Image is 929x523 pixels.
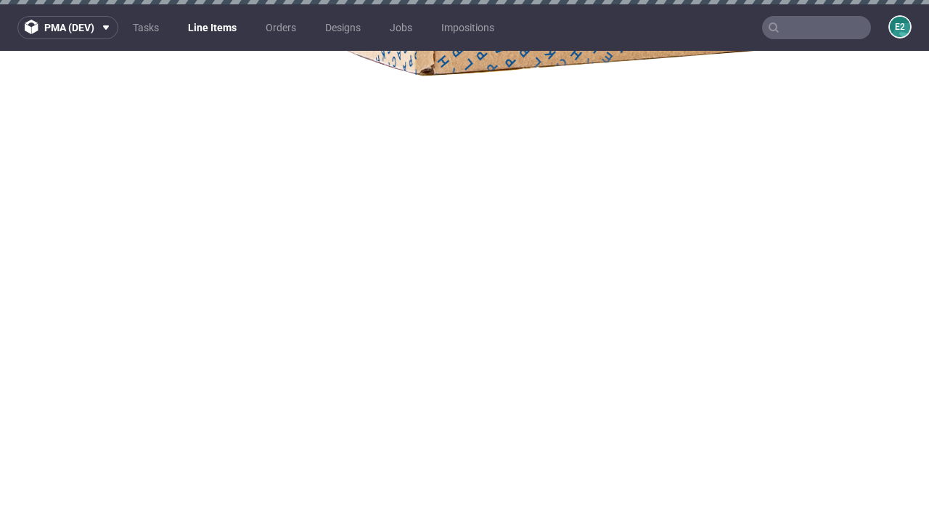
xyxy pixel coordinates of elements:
[316,16,369,39] a: Designs
[44,23,94,33] span: pma (dev)
[17,16,118,39] button: pma (dev)
[433,16,503,39] a: Impositions
[179,16,245,39] a: Line Items
[124,16,168,39] a: Tasks
[257,16,305,39] a: Orders
[890,17,910,37] figcaption: e2
[381,16,421,39] a: Jobs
